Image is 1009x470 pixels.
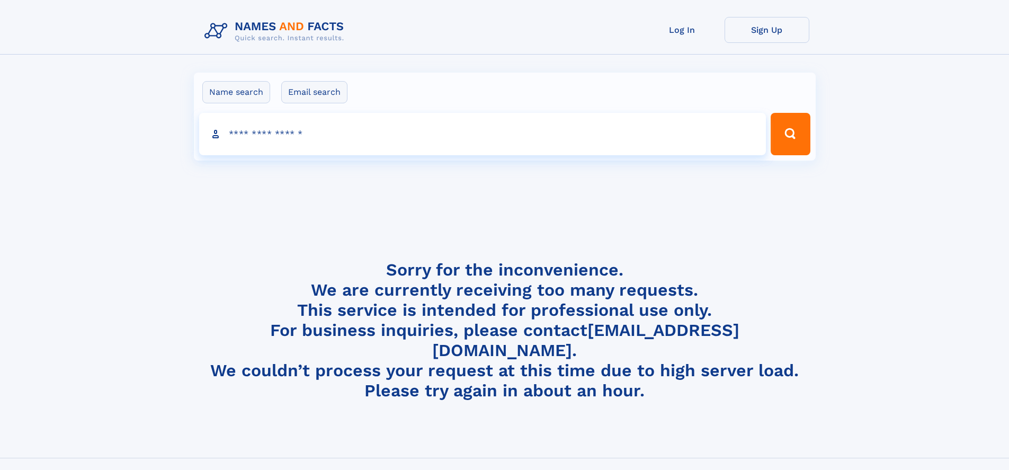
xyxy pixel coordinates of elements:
[771,113,810,155] button: Search Button
[202,81,270,103] label: Name search
[432,320,739,360] a: [EMAIL_ADDRESS][DOMAIN_NAME]
[725,17,809,43] a: Sign Up
[200,260,809,401] h4: Sorry for the inconvenience. We are currently receiving too many requests. This service is intend...
[200,17,353,46] img: Logo Names and Facts
[199,113,766,155] input: search input
[640,17,725,43] a: Log In
[281,81,347,103] label: Email search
